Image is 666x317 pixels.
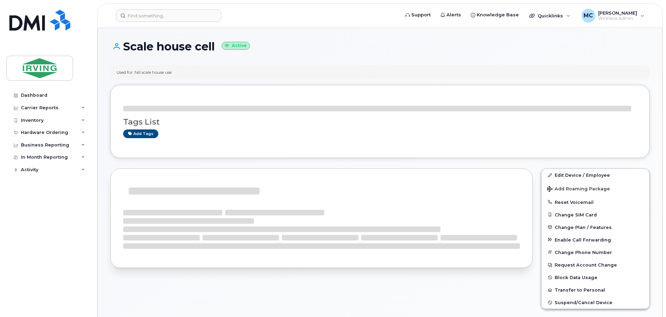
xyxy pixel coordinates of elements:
button: Change Phone Number [541,246,649,259]
div: Used for: fall scale house use [117,69,172,75]
span: Change Plan / Features [555,224,612,230]
button: Transfer to Personal [541,284,649,296]
span: Suspend/Cancel Device [555,300,612,305]
span: Add Roaming Package [547,186,610,193]
small: Active [222,42,250,50]
button: Request Account Change [541,259,649,271]
a: Add tags [123,129,158,138]
button: Suspend/Cancel Device [541,296,649,309]
span: Enable Call Forwarding [555,237,611,242]
button: Enable Call Forwarding [541,233,649,246]
button: Add Roaming Package [541,181,649,196]
button: Change Plan / Features [541,221,649,233]
a: Edit Device / Employee [541,169,649,181]
h3: Tags List [123,118,637,126]
button: Reset Voicemail [541,196,649,208]
h1: Scale house cell [110,40,650,53]
button: Change SIM Card [541,208,649,221]
button: Block Data Usage [541,271,649,284]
